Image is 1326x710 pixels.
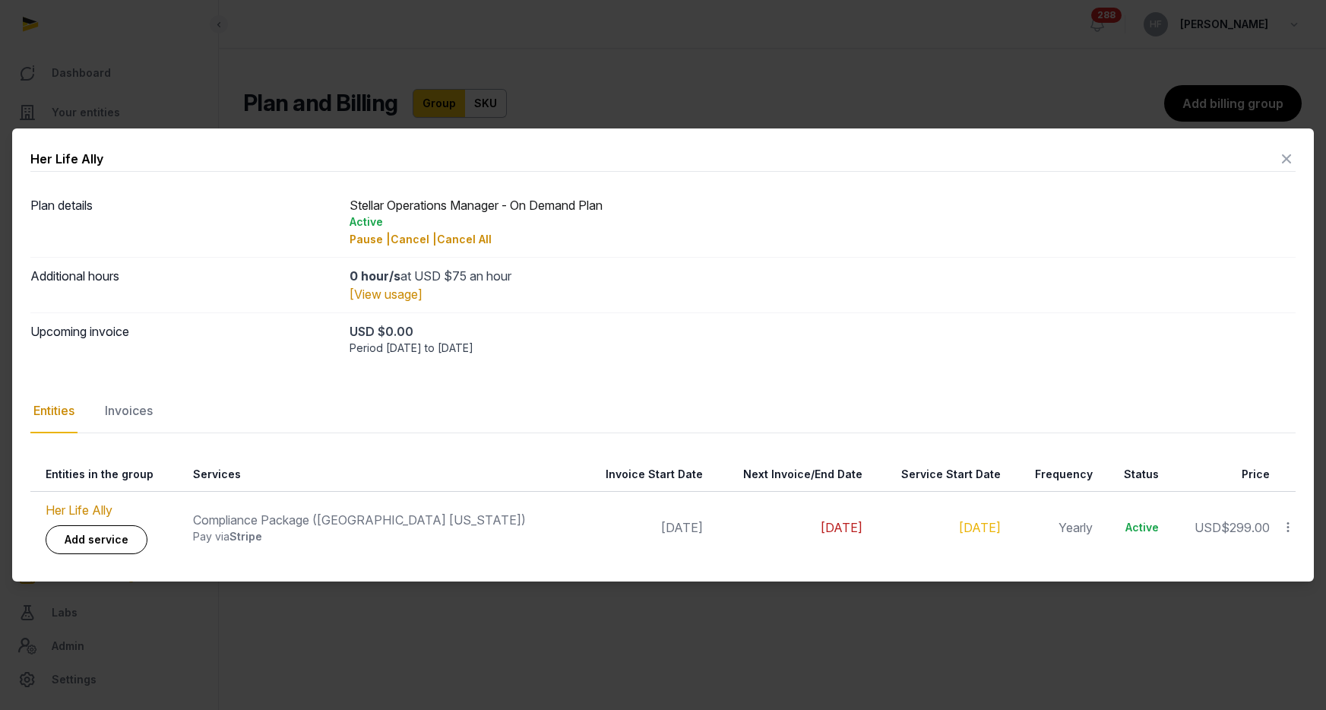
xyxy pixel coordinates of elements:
div: Active [1117,520,1159,535]
td: [DATE] [576,492,711,564]
th: Price [1168,458,1279,492]
span: USD [1195,520,1221,535]
span: [DATE] [821,520,862,535]
div: USD $0.00 [350,322,1296,341]
div: Period [DATE] to [DATE] [350,341,1296,356]
th: Status [1102,458,1168,492]
div: Her Life Ally [30,150,103,168]
th: Next Invoice/End Date [712,458,872,492]
span: $299.00 [1221,520,1270,535]
dt: Additional hours [30,267,337,303]
th: Invoice Start Date [576,458,711,492]
div: Compliance Package ([GEOGRAPHIC_DATA] [US_STATE]) [193,511,567,529]
div: Invoices [102,389,156,433]
span: Pause | [350,233,391,246]
span: Stripe [229,530,262,543]
div: Active [350,214,1296,230]
span: Cancel All [437,233,492,246]
nav: Tabs [30,389,1296,433]
th: Services [178,458,576,492]
a: [DATE] [959,520,1001,535]
span: Cancel | [391,233,437,246]
a: Her Life Ally [46,502,112,518]
th: Service Start Date [872,458,1010,492]
div: at USD $75 an hour [350,267,1296,285]
dt: Plan details [30,196,337,248]
th: Entities in the group [30,458,178,492]
th: Frequency [1010,458,1101,492]
strong: 0 hour/s [350,268,400,284]
div: Stellar Operations Manager - On Demand Plan [350,196,1296,248]
div: Entities [30,389,78,433]
dt: Upcoming invoice [30,322,337,356]
a: [View usage] [350,287,422,302]
a: Add service [46,525,147,554]
td: Yearly [1010,492,1101,564]
div: Pay via [193,529,567,544]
